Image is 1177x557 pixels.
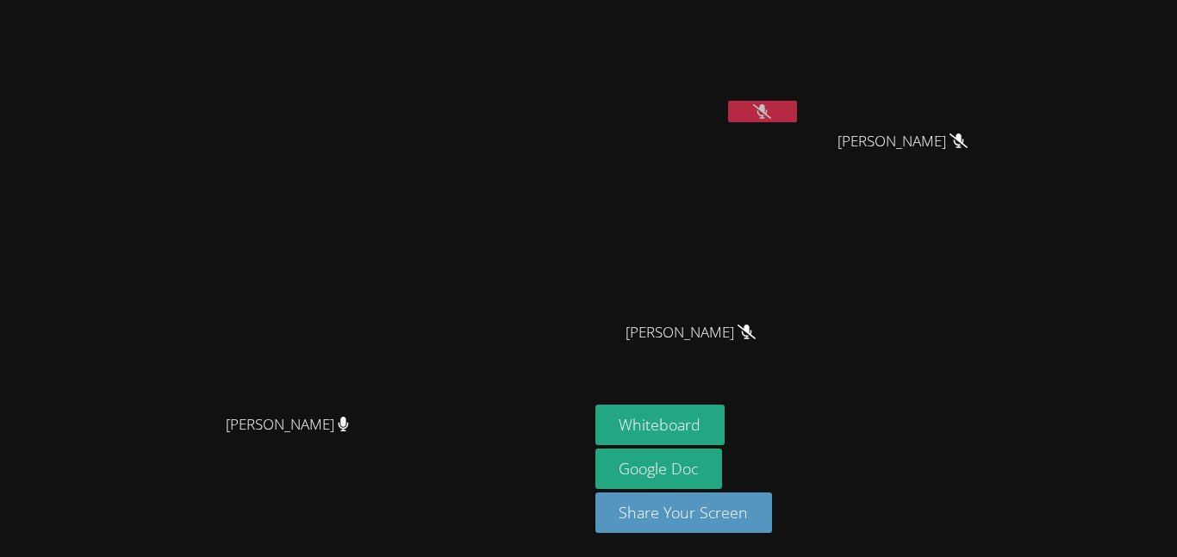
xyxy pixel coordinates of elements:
[838,129,968,154] span: [PERSON_NAME]
[226,412,349,437] span: [PERSON_NAME]
[595,449,723,489] a: Google Doc
[626,320,756,345] span: [PERSON_NAME]
[595,405,726,445] button: Whiteboard
[595,492,773,533] button: Share Your Screen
